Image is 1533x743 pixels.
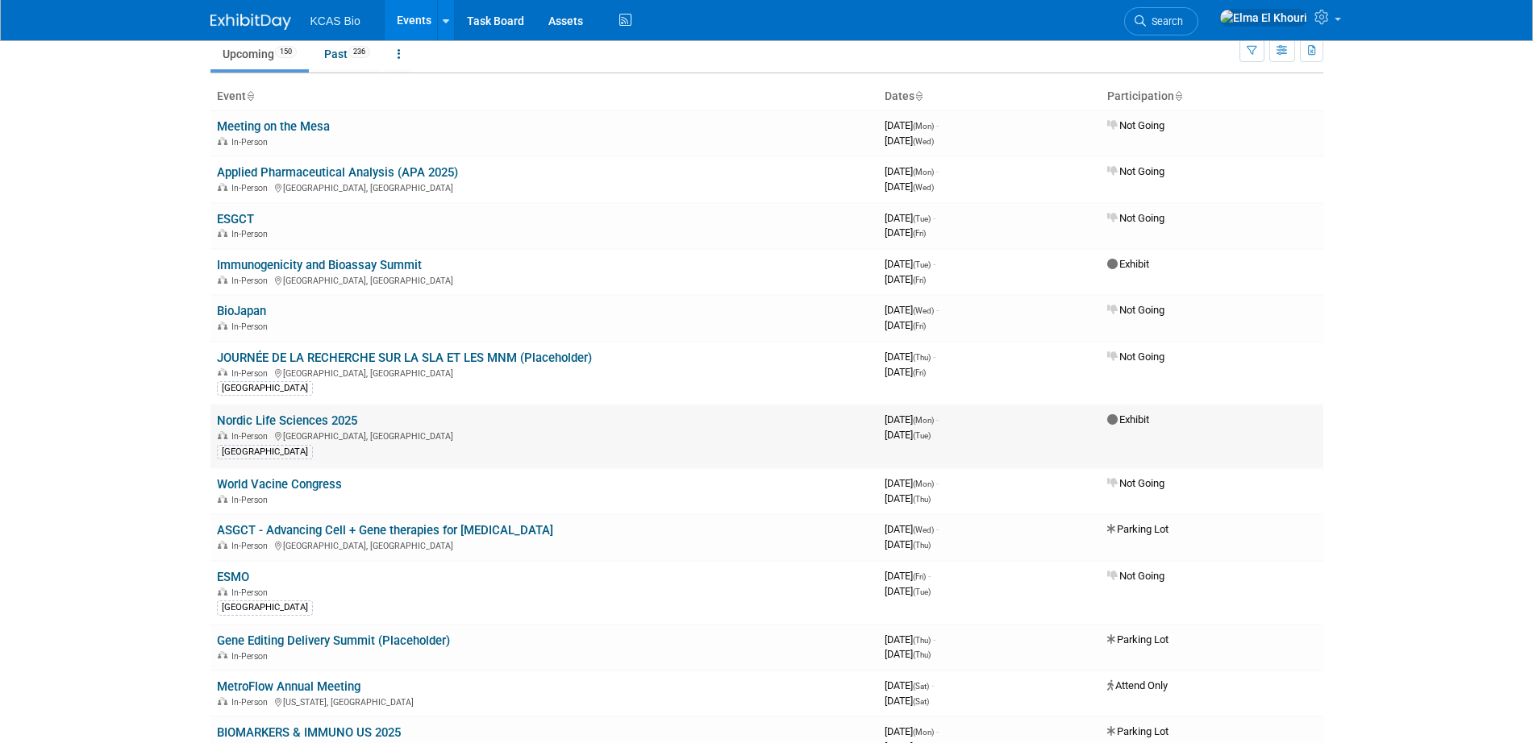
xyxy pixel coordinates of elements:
[218,651,227,659] img: In-Person Event
[231,587,273,598] span: In-Person
[878,83,1101,110] th: Dates
[231,697,273,708] span: In-Person
[217,695,872,708] div: [US_STATE], [GEOGRAPHIC_DATA]
[217,258,422,272] a: Immunogenicity and Bioassay Summit
[913,416,934,425] span: (Mon)
[217,633,450,648] a: Gene Editing Delivery Summit (Placeholder)
[217,445,313,459] div: [GEOGRAPHIC_DATA]
[275,46,297,58] span: 150
[913,276,926,284] span: (Fri)
[914,89,923,102] a: Sort by Start Date
[217,570,249,584] a: ESMO
[310,15,360,27] span: KCAS Bio
[1107,725,1168,737] span: Parking Lot
[885,135,934,147] span: [DATE]
[217,304,266,318] a: BioJapan
[218,368,227,376] img: In-Person Event
[913,636,931,645] span: (Thu)
[913,260,931,269] span: (Tue)
[231,276,273,286] span: In-Person
[1107,570,1164,582] span: Not Going
[1107,212,1164,224] span: Not Going
[885,725,939,737] span: [DATE]
[1107,679,1168,691] span: Attend Only
[885,477,939,489] span: [DATE]
[913,322,926,330] span: (Fri)
[231,229,273,239] span: In-Person
[1107,119,1164,131] span: Not Going
[218,322,227,330] img: In-Person Event
[936,725,939,737] span: -
[218,587,227,596] img: In-Person Event
[210,39,309,69] a: Upcoming150
[1101,83,1323,110] th: Participation
[218,495,227,503] img: In-Person Event
[885,351,935,363] span: [DATE]
[231,541,273,551] span: In-Person
[217,477,342,492] a: World Vacine Congress
[928,570,931,582] span: -
[913,682,929,691] span: (Sat)
[210,14,291,30] img: ExhibitDay
[231,651,273,662] span: In-Person
[885,429,931,441] span: [DATE]
[231,495,273,505] span: In-Person
[217,413,357,428] a: Nordic Life Sciences 2025
[246,89,254,102] a: Sort by Event Name
[933,351,935,363] span: -
[913,214,931,223] span: (Tue)
[348,46,370,58] span: 236
[1107,477,1164,489] span: Not Going
[1107,351,1164,363] span: Not Going
[1107,165,1164,177] span: Not Going
[217,725,401,740] a: BIOMARKERS & IMMUNO US 2025
[913,168,934,176] span: (Mon)
[1107,413,1149,425] span: Exhibit
[913,587,931,596] span: (Tue)
[885,165,939,177] span: [DATE]
[218,697,227,705] img: In-Person Event
[217,212,254,226] a: ESGCT
[231,368,273,379] span: In-Person
[1219,9,1308,27] img: Elma El Khouri
[931,679,934,691] span: -
[218,137,227,145] img: In-Person Event
[218,229,227,237] img: In-Person Event
[218,183,227,191] img: In-Person Event
[217,523,553,538] a: ASGCT - Advancing Cell + Gene therapies for [MEDICAL_DATA]
[913,650,931,659] span: (Thu)
[217,273,872,286] div: [GEOGRAPHIC_DATA], [GEOGRAPHIC_DATA]
[933,212,935,224] span: -
[1107,304,1164,316] span: Not Going
[1107,258,1149,270] span: Exhibit
[231,431,273,442] span: In-Person
[936,477,939,489] span: -
[913,137,934,146] span: (Wed)
[231,322,273,332] span: In-Person
[885,570,931,582] span: [DATE]
[885,258,935,270] span: [DATE]
[936,165,939,177] span: -
[231,183,273,193] span: In-Person
[936,413,939,425] span: -
[218,541,227,549] img: In-Person Event
[885,538,931,550] span: [DATE]
[218,431,227,439] img: In-Person Event
[217,366,872,379] div: [GEOGRAPHIC_DATA], [GEOGRAPHIC_DATA]
[885,492,931,504] span: [DATE]
[210,83,878,110] th: Event
[217,538,872,551] div: [GEOGRAPHIC_DATA], [GEOGRAPHIC_DATA]
[217,119,330,134] a: Meeting on the Mesa
[913,368,926,377] span: (Fri)
[1146,15,1183,27] span: Search
[218,276,227,284] img: In-Person Event
[885,585,931,597] span: [DATE]
[885,679,934,691] span: [DATE]
[885,413,939,425] span: [DATE]
[217,165,458,180] a: Applied Pharmaceutical Analysis (APA 2025)
[885,366,926,378] span: [DATE]
[885,319,926,331] span: [DATE]
[885,523,939,535] span: [DATE]
[913,479,934,488] span: (Mon)
[936,304,939,316] span: -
